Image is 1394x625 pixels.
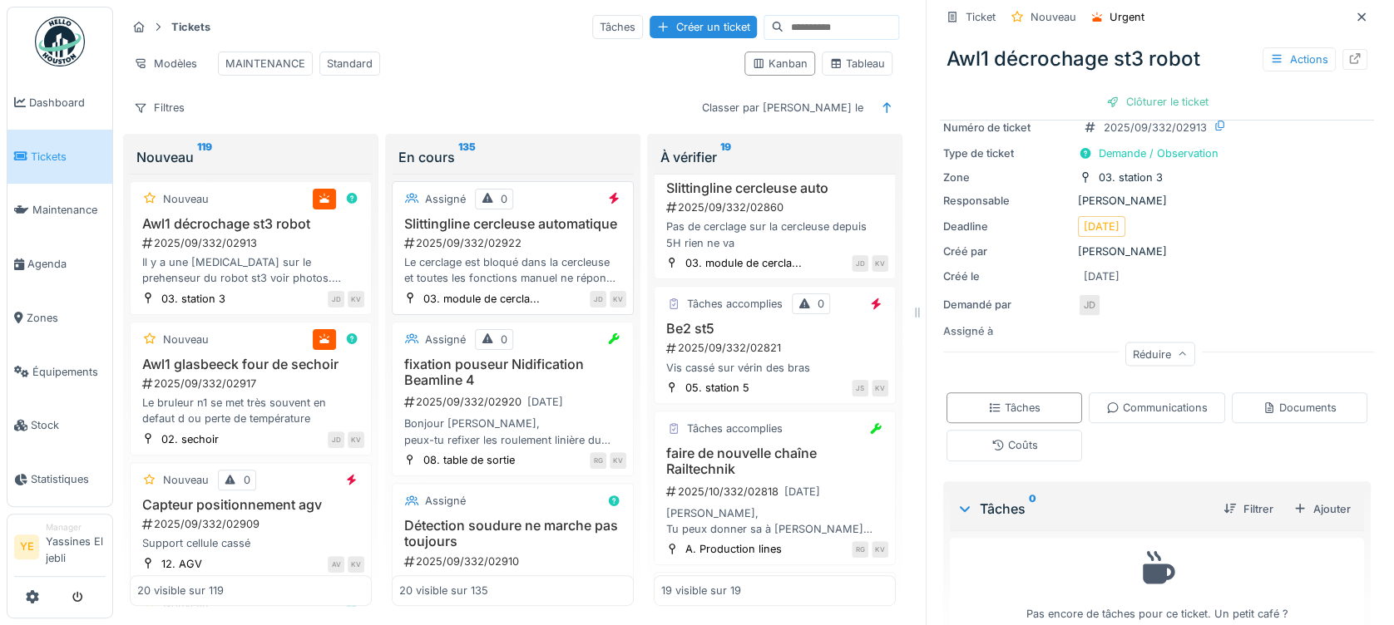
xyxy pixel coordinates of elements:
[46,521,106,573] li: Yassines El jebli
[423,291,540,307] div: 03. module de cercla...
[957,499,1210,519] div: Tâches
[1084,268,1120,284] div: [DATE]
[126,52,205,76] div: Modèles
[943,244,1071,259] div: Créé par
[1263,400,1337,416] div: Documents
[137,535,364,551] div: Support cellule cassé
[163,332,209,347] div: Nouveau
[501,191,507,207] div: 0
[399,254,626,286] div: Le cerclage est bloqué dans la cercleuse et toutes les fonctions manuel ne réponde pas.
[423,452,515,468] div: 08. table de sortie
[1125,342,1195,366] div: Réduire
[7,452,112,506] a: Statistiques
[35,17,85,66] img: Badge_color-CXgf-gQk.svg
[661,505,888,537] div: [PERSON_NAME], Tu peux donner sa à [PERSON_NAME] couper la chaine 16B1 en des morceau de 3 maillo...
[943,193,1071,209] div: Responsable
[328,431,344,448] div: JD
[1287,498,1357,520] div: Ajouter
[225,56,305,71] div: MAINTENANCE
[501,332,507,347] div: 0
[685,541,782,557] div: A. Production lines
[14,534,39,559] li: YE
[403,235,626,251] div: 2025/09/332/02922
[720,147,731,167] sup: 19
[399,216,626,232] h3: Slittingline cercleuse automatique
[665,340,888,356] div: 2025/09/332/02821
[31,471,106,487] span: Statistiques
[165,19,217,35] strong: Tickets
[7,291,112,345] a: Zones
[399,416,626,447] div: Bonjour [PERSON_NAME], peux-tu refixer les roulement linière du pouseur à la nidification
[1217,498,1280,520] div: Filtrer
[1099,145,1219,161] div: Demande / Observation
[31,417,106,433] span: Stock
[943,244,1371,259] div: [PERSON_NAME]
[7,237,112,291] a: Agenda
[161,291,225,307] div: 03. station 3
[399,583,488,598] div: 20 visible sur 135
[197,147,212,167] sup: 119
[610,291,626,308] div: KV
[1104,120,1207,135] div: 2025/09/332/02913
[399,518,626,549] h3: Détection soudure ne marche pas toujours
[590,291,606,308] div: JD
[163,472,209,488] div: Nouveau
[348,556,364,573] div: KV
[31,149,106,165] span: Tickets
[399,573,626,604] div: Sur la presse de up2, la détection soudure ne marche pas toujours. Cela donne un risque de dommag...
[1099,170,1163,185] div: 03. station 3
[661,180,888,196] h3: Slittingline cercleuse auto
[327,56,373,71] div: Standard
[7,184,112,238] a: Maintenance
[32,202,106,218] span: Maintenance
[665,199,888,215] div: 2025/09/332/02860
[27,256,106,272] span: Agenda
[943,170,1071,185] div: Zone
[137,497,364,513] h3: Capteur positionnement agv
[852,255,868,272] div: JD
[665,481,888,502] div: 2025/10/332/02818
[403,554,626,569] div: 2025/09/332/02910
[348,431,364,448] div: KV
[141,376,364,391] div: 2025/09/332/02917
[818,296,824,312] div: 0
[403,391,626,412] div: 2025/09/332/02920
[136,147,365,167] div: Nouveau
[7,130,112,184] a: Tickets
[661,321,888,337] h3: Be2 st5
[29,95,106,111] span: Dashboard
[852,380,868,396] div: JS
[328,291,344,308] div: JD
[425,332,466,347] div: Assigné
[687,296,783,312] div: Tâches accomplies
[943,145,1071,161] div: Type de ticket
[244,472,250,488] div: 0
[687,421,783,436] div: Tâches accomplies
[661,583,741,598] div: 19 visible sur 19
[425,493,466,509] div: Assigné
[161,431,219,447] div: 02. sechoir
[137,254,364,286] div: Il y a une [MEDICAL_DATA] sur le prehenseur du robot st3 voir photos. Voir au poh
[141,235,364,251] div: 2025/09/332/02913
[784,484,820,500] div: [DATE]
[829,56,885,71] div: Tableau
[943,268,1071,284] div: Créé le
[141,516,364,532] div: 2025/09/332/02909
[650,16,757,38] div: Créer un ticket
[1084,219,1120,234] div: [DATE]
[943,219,1071,234] div: Deadline
[137,395,364,426] div: Le bruleur n1 se met très souvent en defaut d ou perte de température
[988,400,1041,416] div: Tâches
[137,583,224,598] div: 20 visible sur 119
[661,445,888,477] h3: faire de nouvelle chaîne Railtechnik
[1110,9,1144,25] div: Urgent
[7,76,112,130] a: Dashboard
[661,219,888,250] div: Pas de cerclage sur la cercleuse depuis 5H rien ne va
[7,399,112,453] a: Stock
[852,541,868,558] div: RG
[1031,9,1076,25] div: Nouveau
[1100,91,1215,113] div: Clôturer le ticket
[32,364,106,380] span: Équipements
[590,452,606,469] div: RG
[685,380,749,396] div: 05. station 5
